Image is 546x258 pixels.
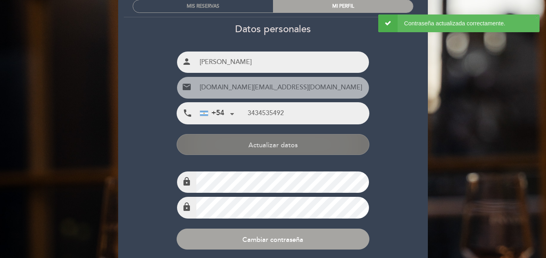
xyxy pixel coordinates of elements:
button: Actualizar datos [177,134,369,155]
button: × [535,14,538,20]
div: +54 [200,108,224,118]
input: Email [196,77,369,98]
i: local_phone [183,108,192,118]
input: Nombre completo [196,52,369,73]
div: Contraseña actualizada correctamente. [378,14,540,32]
i: person [182,57,192,66]
i: email [182,82,192,92]
input: Teléfono Móvil [248,103,369,124]
button: Cambiar contraseña [177,229,369,250]
i: lock [182,177,192,186]
div: Argentina: +54 [197,103,237,124]
i: lock [182,202,192,212]
h2: Datos personales [118,23,428,35]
